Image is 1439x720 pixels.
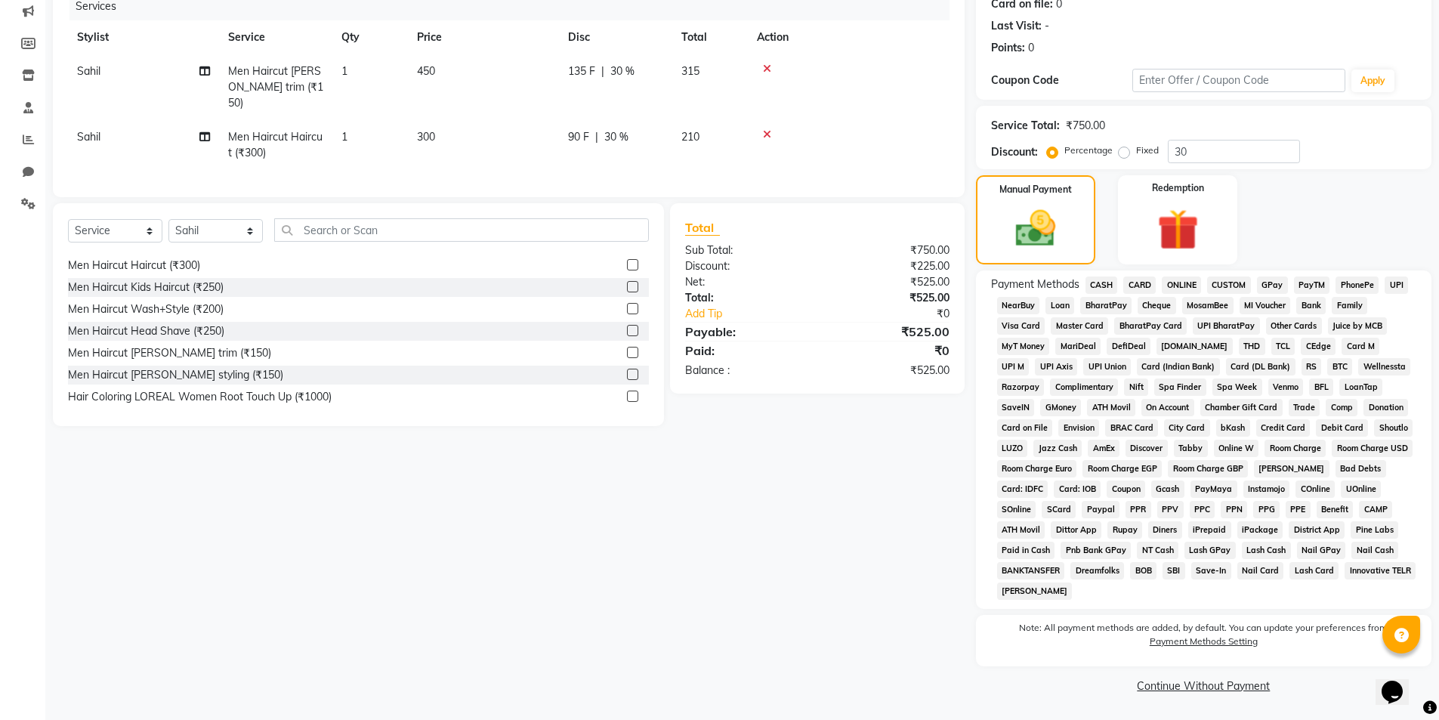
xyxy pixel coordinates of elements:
[1332,297,1367,314] span: Family
[1085,277,1118,294] span: CASH
[1212,379,1262,396] span: Spa Week
[997,419,1053,437] span: Card on File
[1051,317,1108,335] span: Master Card
[1326,399,1357,416] span: Comp
[1054,481,1101,498] span: Card: IOB
[1033,440,1082,457] span: Jazz Cash
[1242,542,1291,559] span: Lash Cash
[1345,562,1416,579] span: Innovative TELR
[1028,40,1034,56] div: 0
[1332,440,1413,457] span: Room Charge USD
[817,258,961,274] div: ₹225.00
[1058,419,1099,437] span: Envision
[1141,399,1194,416] span: On Account
[1316,419,1368,437] span: Debit Card
[1064,144,1113,157] label: Percentage
[341,64,347,78] span: 1
[997,379,1045,396] span: Razorpay
[1193,317,1260,335] span: UPI BharatPay
[1317,501,1354,518] span: Benefit
[1237,521,1283,539] span: iPackage
[681,64,699,78] span: 315
[1254,460,1329,477] span: [PERSON_NAME]
[817,290,961,306] div: ₹525.00
[1309,379,1333,396] span: BFL
[1226,358,1295,375] span: Card (DL Bank)
[1148,521,1182,539] span: Diners
[997,460,1077,477] span: Room Charge Euro
[674,290,817,306] div: Total:
[997,521,1045,539] span: ATH Movil
[1302,358,1322,375] span: RS
[1138,297,1176,314] span: Cheque
[1191,562,1231,579] span: Save-In
[997,338,1050,355] span: MyT Money
[991,277,1079,292] span: Payment Methods
[1083,358,1131,375] span: UPI Union
[817,274,961,290] div: ₹525.00
[1066,118,1105,134] div: ₹750.00
[1150,635,1258,648] label: Payment Methods Setting
[672,20,748,54] th: Total
[1351,542,1398,559] span: Nail Cash
[228,64,323,110] span: Men Haircut [PERSON_NAME] trim (₹150)
[1162,277,1201,294] span: ONLINE
[685,220,720,236] span: Total
[1243,481,1290,498] span: Instamojo
[1152,181,1204,195] label: Redemption
[997,317,1045,335] span: Visa Card
[991,40,1025,56] div: Points:
[1124,379,1148,396] span: Nift
[1376,660,1424,705] iframe: chat widget
[1221,501,1247,518] span: PPN
[332,20,408,54] th: Qty
[1107,481,1145,498] span: Coupon
[1114,317,1187,335] span: BharatPay Card
[674,306,841,322] a: Add Tip
[1289,521,1345,539] span: District App
[991,118,1060,134] div: Service Total:
[1035,358,1077,375] span: UPI Axis
[77,64,100,78] span: Sahil
[1237,562,1284,579] span: Nail Card
[1253,501,1280,518] span: PPG
[674,258,817,274] div: Discount:
[1374,419,1413,437] span: Shoutlo
[817,243,961,258] div: ₹750.00
[991,621,1416,654] label: Note: All payment methods are added, by default. You can update your preferences from
[979,678,1428,694] a: Continue Without Payment
[1351,521,1398,539] span: Pine Labs
[1351,70,1394,92] button: Apply
[841,306,961,322] div: ₹0
[1289,562,1339,579] span: Lash Card
[408,20,559,54] th: Price
[1268,379,1304,396] span: Venmo
[1045,297,1074,314] span: Loan
[1190,481,1237,498] span: PayMaya
[1107,521,1142,539] span: Rupay
[1156,338,1233,355] span: [DOMAIN_NAME]
[1271,338,1295,355] span: TCL
[1239,338,1265,355] span: THD
[991,18,1042,34] div: Last Visit:
[997,542,1055,559] span: Paid in Cash
[1123,277,1156,294] span: CARD
[68,367,283,383] div: Men Haircut [PERSON_NAME] styling (₹150)
[674,274,817,290] div: Net:
[1157,501,1184,518] span: PPV
[228,130,323,159] span: Men Haircut Haircut (₹300)
[68,389,332,405] div: Hair Coloring LOREAL Women Root Touch Up (₹1000)
[1130,562,1156,579] span: BOB
[1266,317,1322,335] span: Other Cards
[1188,521,1231,539] span: iPrepaid
[1358,358,1410,375] span: Wellnessta
[817,341,961,360] div: ₹0
[1257,277,1288,294] span: GPay
[1296,297,1326,314] span: Bank
[219,20,332,54] th: Service
[997,481,1048,498] span: Card: IDFC
[997,440,1028,457] span: LUZO
[568,129,589,145] span: 90 F
[1327,358,1352,375] span: BTC
[68,280,224,295] div: Men Haircut Kids Haircut (₹250)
